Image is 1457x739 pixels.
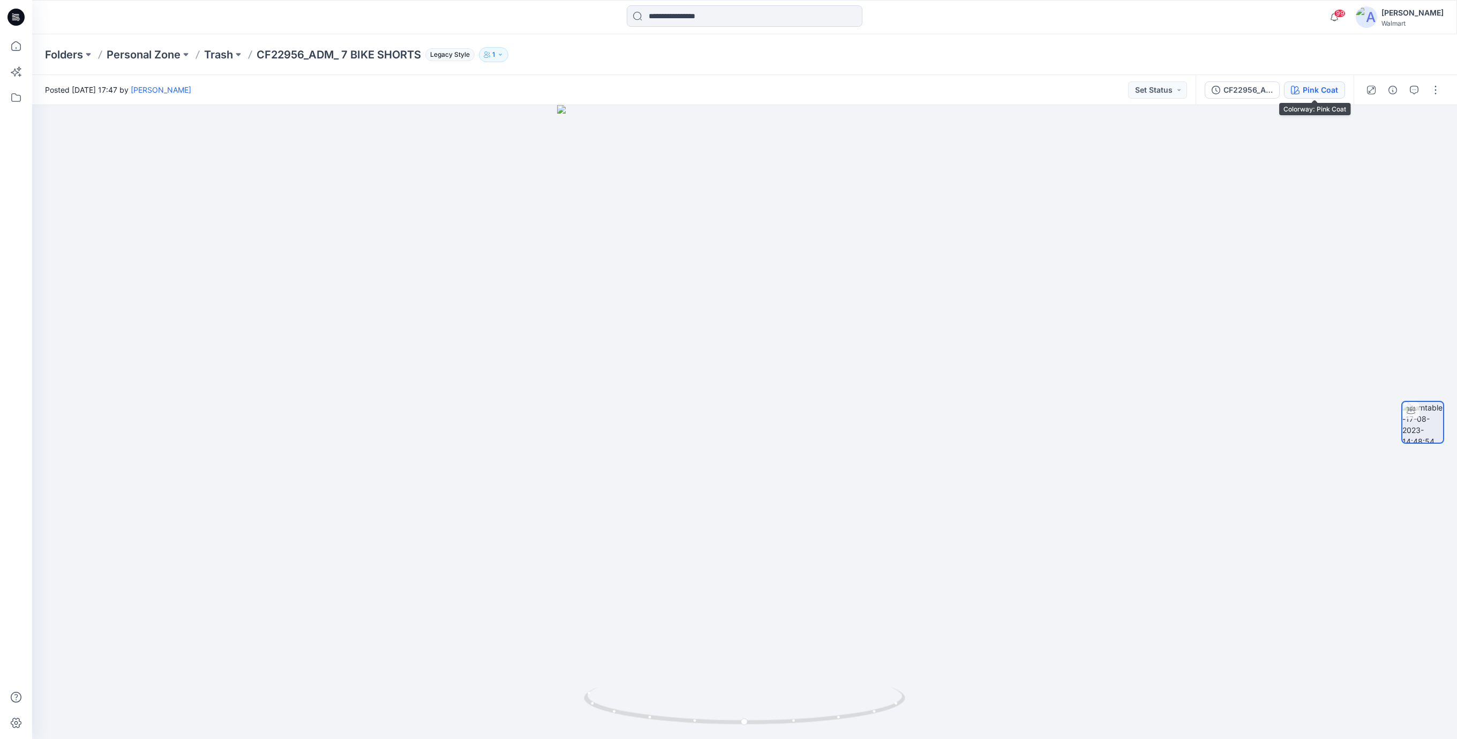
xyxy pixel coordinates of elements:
a: Trash [204,47,233,62]
img: avatar [1356,6,1377,28]
div: Pink Coat [1303,84,1338,96]
p: CF22956_ADM_ 7 BIKE SHORTS [257,47,421,62]
button: Details [1384,81,1401,99]
div: Walmart [1381,19,1444,27]
a: Personal Zone [107,47,181,62]
button: Legacy Style [421,47,475,62]
a: Folders [45,47,83,62]
span: 99 [1334,9,1346,18]
button: 1 [479,47,508,62]
img: turntable-17-08-2023-14:48:54 [1402,402,1443,443]
div: [PERSON_NAME] [1381,6,1444,19]
p: 1 [492,49,495,61]
span: Posted [DATE] 17:47 by [45,84,191,95]
div: CF22956_ADM_ 7 BIKE SHORTS [1223,84,1273,96]
button: Pink Coat [1284,81,1345,99]
a: [PERSON_NAME] [131,85,191,94]
button: CF22956_ADM_ 7 BIKE SHORTS [1205,81,1280,99]
span: Legacy Style [425,48,475,61]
